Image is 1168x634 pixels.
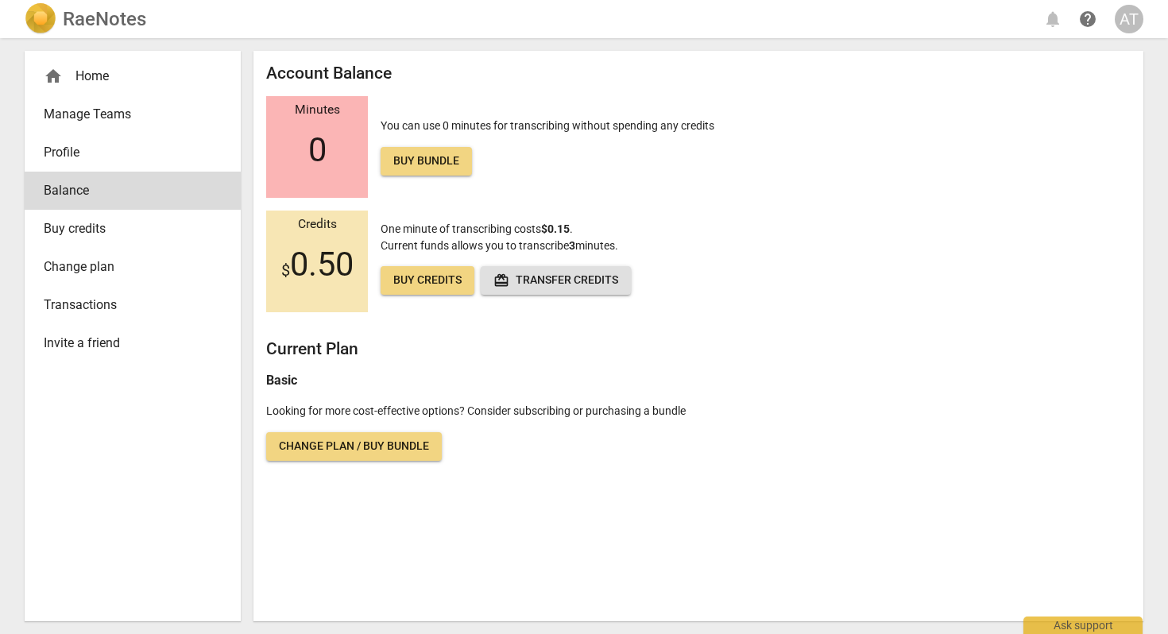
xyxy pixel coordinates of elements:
[281,261,290,280] span: $
[381,118,714,176] p: You can use 0 minutes for transcribing without spending any credits
[266,64,1131,83] h2: Account Balance
[569,239,575,252] b: 3
[25,172,241,210] a: Balance
[44,143,209,162] span: Profile
[25,133,241,172] a: Profile
[63,8,146,30] h2: RaeNotes
[44,105,209,124] span: Manage Teams
[266,373,297,388] b: Basic
[266,103,368,118] div: Minutes
[493,273,509,288] span: redeem
[393,273,462,288] span: Buy credits
[1078,10,1097,29] span: help
[1023,617,1143,634] div: Ask support
[381,147,472,176] a: Buy bundle
[279,439,429,454] span: Change plan / Buy bundle
[44,181,209,200] span: Balance
[25,3,146,35] a: LogoRaeNotes
[25,210,241,248] a: Buy credits
[25,324,241,362] a: Invite a friend
[481,266,631,295] button: Transfer credits
[266,218,368,232] div: Credits
[25,3,56,35] img: Logo
[308,131,327,169] span: 0
[541,222,570,235] b: $0.15
[1115,5,1143,33] button: AT
[281,245,354,284] span: 0.50
[44,257,209,276] span: Change plan
[44,334,209,353] span: Invite a friend
[44,219,209,238] span: Buy credits
[25,95,241,133] a: Manage Teams
[393,153,459,169] span: Buy bundle
[266,339,1131,359] h2: Current Plan
[493,273,618,288] span: Transfer credits
[381,222,573,235] span: One minute of transcribing costs .
[44,296,209,315] span: Transactions
[44,67,209,86] div: Home
[381,239,618,252] span: Current funds allows you to transcribe minutes.
[44,67,63,86] span: home
[381,266,474,295] a: Buy credits
[266,403,1131,419] p: Looking for more cost-effective options? Consider subscribing or purchasing a bundle
[25,57,241,95] div: Home
[25,286,241,324] a: Transactions
[266,432,442,461] a: Change plan / Buy bundle
[25,248,241,286] a: Change plan
[1073,5,1102,33] a: Help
